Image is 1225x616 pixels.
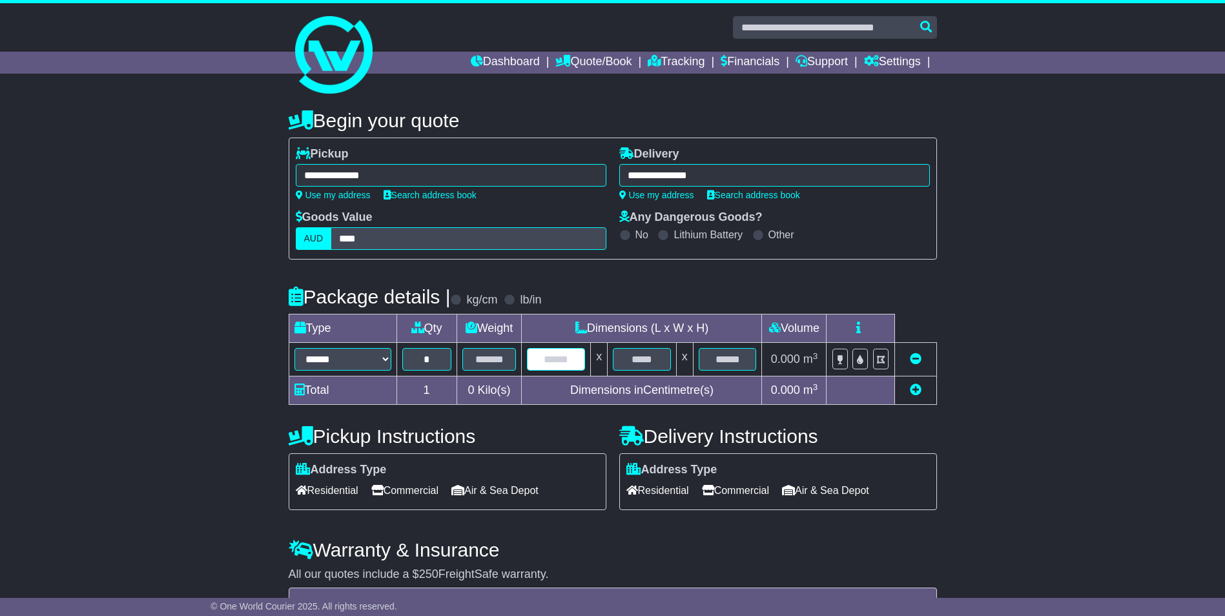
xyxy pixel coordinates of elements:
td: 1 [396,376,457,405]
a: Tracking [648,52,705,74]
label: Delivery [619,147,679,161]
td: x [591,343,608,376]
h4: Warranty & Insurance [289,539,937,560]
label: AUD [296,227,332,250]
a: Remove this item [910,353,921,365]
td: Type [289,314,396,343]
span: 250 [419,568,438,580]
label: lb/in [520,293,541,307]
td: Volume [762,314,827,343]
sup: 3 [813,351,818,361]
a: Search address book [384,190,477,200]
span: m [803,353,818,365]
a: Dashboard [471,52,540,74]
a: Quote/Book [555,52,632,74]
a: Settings [864,52,921,74]
a: Financials [721,52,779,74]
h4: Pickup Instructions [289,426,606,447]
a: Add new item [910,384,921,396]
span: Air & Sea Depot [782,480,869,500]
label: kg/cm [466,293,497,307]
div: All our quotes include a $ FreightSafe warranty. [289,568,937,582]
label: No [635,229,648,241]
span: © One World Courier 2025. All rights reserved. [211,601,397,611]
a: Use my address [296,190,371,200]
span: Air & Sea Depot [451,480,539,500]
td: Dimensions (L x W x H) [522,314,762,343]
label: Pickup [296,147,349,161]
label: Address Type [296,463,387,477]
h4: Begin your quote [289,110,937,131]
h4: Package details | [289,286,451,307]
label: Any Dangerous Goods? [619,210,763,225]
label: Other [768,229,794,241]
span: Commercial [702,480,769,500]
label: Goods Value [296,210,373,225]
a: Search address book [707,190,800,200]
td: x [676,343,693,376]
span: m [803,384,818,396]
label: Address Type [626,463,717,477]
span: Residential [626,480,689,500]
span: 0.000 [771,353,800,365]
h4: Delivery Instructions [619,426,937,447]
td: Kilo(s) [457,376,522,405]
td: Qty [396,314,457,343]
span: Residential [296,480,358,500]
span: 0 [468,384,474,396]
span: Commercial [371,480,438,500]
td: Total [289,376,396,405]
span: 0.000 [771,384,800,396]
td: Dimensions in Centimetre(s) [522,376,762,405]
a: Support [796,52,848,74]
label: Lithium Battery [674,229,743,241]
td: Weight [457,314,522,343]
a: Use my address [619,190,694,200]
sup: 3 [813,382,818,392]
